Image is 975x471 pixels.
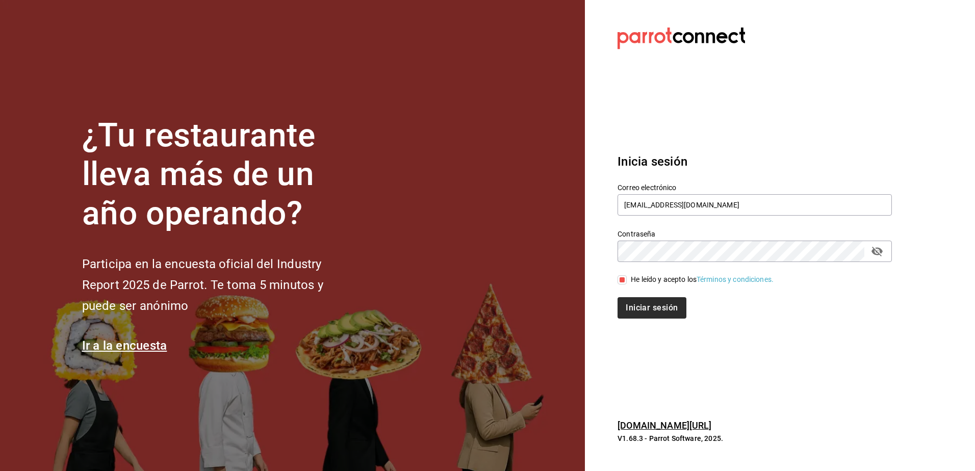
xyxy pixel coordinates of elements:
[618,433,892,443] p: V1.68.3 - Parrot Software, 2025.
[697,275,774,283] a: Términos y condiciones.
[82,116,357,233] h1: ¿Tu restaurante lleva más de un año operando?
[618,297,686,319] button: Iniciar sesión
[868,243,886,260] button: passwordField
[618,230,892,237] label: Contraseña
[618,184,892,191] label: Correo electrónico
[82,338,167,353] a: Ir a la encuesta
[82,254,357,316] h2: Participa en la encuesta oficial del Industry Report 2025 de Parrot. Te toma 5 minutos y puede se...
[631,274,774,285] div: He leído y acepto los
[618,152,892,171] h3: Inicia sesión
[618,420,711,431] a: [DOMAIN_NAME][URL]
[618,194,892,216] input: Ingresa tu correo electrónico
